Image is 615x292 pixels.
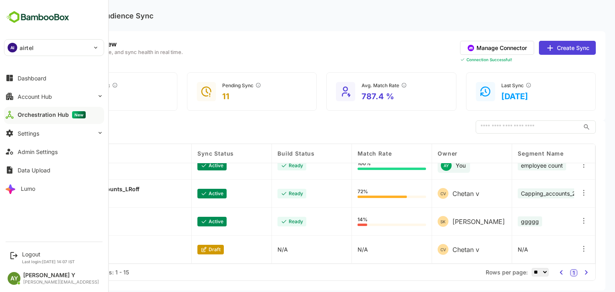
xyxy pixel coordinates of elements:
[72,111,86,118] span: New
[410,188,420,199] div: CV
[410,188,451,199] div: Chetan v
[4,88,104,104] button: Account Hub
[25,214,79,220] p: cap1
[458,269,500,276] span: Rows per page:
[497,82,504,88] button: Time since the most recent batch update.
[19,41,155,47] p: Performance Overview
[330,246,340,253] p: N/A
[490,150,536,157] span: Segment Name
[21,185,35,192] div: Lumo
[8,272,20,285] div: AY
[4,40,104,56] div: AIairtel
[4,180,104,196] button: Lumo
[330,189,398,198] div: 72%
[18,93,52,100] div: Account Hub
[22,251,75,258] div: Logout
[41,12,125,20] p: LinkedIn Audience Sync
[20,44,34,52] p: airtel
[410,244,451,255] div: Chetan v
[25,186,111,192] p: 29_07_Capping_accounts_LRoff
[432,41,506,55] button: Manage Connector
[18,75,46,82] div: Dashboard
[227,82,233,88] button: Audiences still in ‘Building’ or ‘Updating’ for more than 24 hours.
[490,246,500,253] p: N/A
[23,280,99,285] div: [PERSON_NAME][EMAIL_ADDRESS]
[181,162,195,168] p: active
[410,244,420,255] div: CV
[22,259,75,264] p: Last login: [DATE] 14:07 IST
[473,82,504,88] div: Last Sync
[169,150,206,157] span: Sync Status
[410,216,477,227] div: Seraj Khan
[84,82,90,88] button: Audiences in ‘Ready’ status and actively receiving ad delivery.
[23,272,99,279] div: [PERSON_NAME] Y
[18,148,58,155] div: Admin Settings
[334,92,379,101] p: 787.4 %
[4,10,72,25] img: BambooboxFullLogoMark.5f36c76dfaba33ec1ec1367b70bb1252.svg
[413,160,424,171] div: AY
[249,246,260,253] p: N/A
[249,150,287,157] span: Build Status
[4,144,104,160] button: Admin Settings
[8,43,17,52] div: AI
[25,242,59,248] p: cap1
[4,162,104,178] button: Data Upload
[410,158,442,173] div: You
[373,82,379,88] button: Average percentage of contacts/companies LinkedIn successfully matched.
[25,196,111,202] p: Audience ID: 40470141
[493,190,548,197] span: Capping_accounts_2
[4,107,104,123] button: Orchestration HubNew
[410,150,430,157] span: Owner
[54,82,90,88] div: Active Sync
[24,269,101,276] div: Total Rows: 22 | Rows: 1 - 15
[334,82,379,88] div: Avg. Match Rate
[493,218,511,225] span: ggggg
[261,190,275,196] p: ready
[181,218,195,224] p: active
[25,150,39,157] span: Title
[330,161,398,170] div: 100%
[18,130,39,137] div: Settings
[493,162,535,169] span: employee count
[25,168,79,174] p: Audience ID: 40503945
[330,217,398,226] div: 14%
[194,82,233,88] div: Pending Sync
[194,92,233,101] p: 11
[25,252,59,258] p: Audience ID: --
[4,125,104,141] button: Settings
[432,57,568,62] div: Connection Successful!
[25,224,79,230] p: Audience ID: 40477430
[181,246,193,252] p: draft
[10,10,22,22] button: back
[261,162,275,168] p: ready
[4,70,104,86] button: Dashboard
[18,167,50,174] div: Data Upload
[19,50,155,55] p: Track delivery, match-rate, and sync health in real time.
[181,190,195,196] p: active
[54,92,90,101] p: 11
[542,269,549,276] button: 1
[473,92,504,101] p: [DATE]
[410,216,420,227] div: SK
[511,41,568,55] button: Create Sync
[330,150,364,157] span: Match Rate
[18,111,86,118] div: Orchestration Hub
[261,218,275,224] p: ready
